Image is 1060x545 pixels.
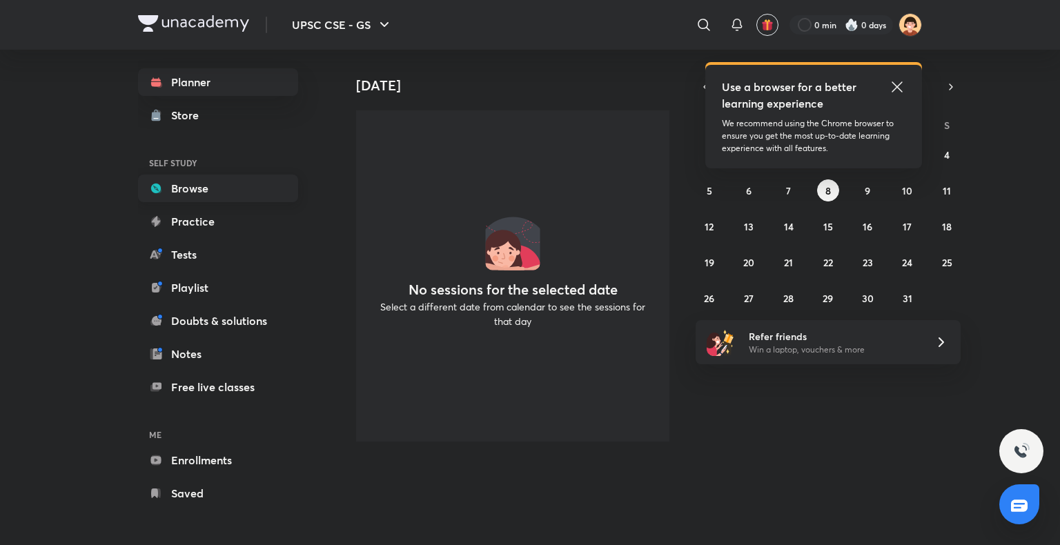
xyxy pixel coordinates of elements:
[373,299,653,328] p: Select a different date from calendar to see the sessions for that day
[896,215,919,237] button: October 17, 2025
[944,148,950,161] abbr: October 4, 2025
[138,446,298,474] a: Enrollments
[704,292,714,305] abbr: October 26, 2025
[783,292,794,305] abbr: October 28, 2025
[171,107,207,123] div: Store
[722,79,859,112] h5: Use a browser for a better learning experience
[698,215,720,237] button: October 12, 2025
[863,256,873,269] abbr: October 23, 2025
[863,220,872,233] abbr: October 16, 2025
[356,77,680,94] h4: [DATE]
[138,15,249,32] img: Company Logo
[707,328,734,356] img: referral
[761,19,774,31] img: avatar
[823,256,833,269] abbr: October 22, 2025
[902,184,912,197] abbr: October 10, 2025
[896,179,919,201] button: October 10, 2025
[138,241,298,268] a: Tests
[138,373,298,401] a: Free live classes
[825,184,831,197] abbr: October 8, 2025
[817,215,839,237] button: October 15, 2025
[409,281,618,298] h4: No sessions for the selected date
[817,287,839,309] button: October 29, 2025
[738,215,760,237] button: October 13, 2025
[138,101,298,129] a: Store
[744,292,754,305] abbr: October 27, 2025
[943,184,951,197] abbr: October 11, 2025
[749,344,919,356] p: Win a laptop, vouchers & more
[856,179,879,201] button: October 9, 2025
[722,117,905,155] p: We recommend using the Chrome browser to ensure you get the most up-to-date learning experience w...
[786,184,791,197] abbr: October 7, 2025
[698,287,720,309] button: October 26, 2025
[138,151,298,175] h6: SELF STUDY
[778,287,800,309] button: October 28, 2025
[1013,443,1030,459] img: ttu
[784,256,793,269] abbr: October 21, 2025
[138,274,298,301] a: Playlist
[749,329,919,344] h6: Refer friends
[817,251,839,273] button: October 22, 2025
[778,251,800,273] button: October 21, 2025
[862,292,874,305] abbr: October 30, 2025
[744,220,754,233] abbr: October 13, 2025
[856,215,879,237] button: October 16, 2025
[903,292,912,305] abbr: October 31, 2025
[138,423,298,446] h6: ME
[284,11,401,39] button: UPSC CSE - GS
[756,14,778,36] button: avatar
[899,13,922,37] img: Karan Singh
[138,208,298,235] a: Practice
[138,175,298,202] a: Browse
[896,251,919,273] button: October 24, 2025
[936,215,958,237] button: October 18, 2025
[896,287,919,309] button: October 31, 2025
[902,256,912,269] abbr: October 24, 2025
[705,220,714,233] abbr: October 12, 2025
[743,256,754,269] abbr: October 20, 2025
[138,307,298,335] a: Doubts & solutions
[823,292,833,305] abbr: October 29, 2025
[698,179,720,201] button: October 5, 2025
[738,287,760,309] button: October 27, 2025
[778,179,800,201] button: October 7, 2025
[778,215,800,237] button: October 14, 2025
[707,184,712,197] abbr: October 5, 2025
[942,256,952,269] abbr: October 25, 2025
[705,256,714,269] abbr: October 19, 2025
[856,251,879,273] button: October 23, 2025
[138,68,298,96] a: Planner
[845,18,858,32] img: streak
[936,251,958,273] button: October 25, 2025
[746,184,752,197] abbr: October 6, 2025
[823,220,833,233] abbr: October 15, 2025
[865,184,870,197] abbr: October 9, 2025
[817,179,839,201] button: October 8, 2025
[944,119,950,132] abbr: Saturday
[138,479,298,507] a: Saved
[903,220,912,233] abbr: October 17, 2025
[942,220,952,233] abbr: October 18, 2025
[784,220,794,233] abbr: October 14, 2025
[738,251,760,273] button: October 20, 2025
[138,15,249,35] a: Company Logo
[738,179,760,201] button: October 6, 2025
[936,179,958,201] button: October 11, 2025
[856,287,879,309] button: October 30, 2025
[936,143,958,166] button: October 4, 2025
[138,340,298,368] a: Notes
[485,215,540,270] img: No events
[698,251,720,273] button: October 19, 2025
